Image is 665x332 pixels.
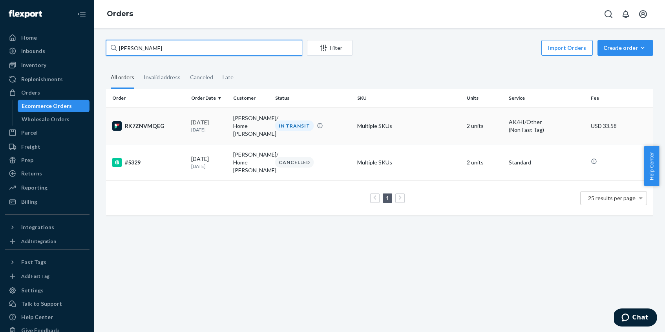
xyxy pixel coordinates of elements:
td: USD 33.58 [588,108,653,144]
button: Open notifications [618,6,634,22]
td: [PERSON_NAME]/ Home [PERSON_NAME] [230,144,272,181]
div: IN TRANSIT [275,120,314,131]
div: Orders [21,89,40,97]
button: Import Orders [541,40,593,56]
a: Orders [5,86,90,99]
th: Order [106,89,188,108]
a: Ecommerce Orders [18,100,90,112]
img: Flexport logo [9,10,42,18]
td: Multiple SKUs [354,108,464,144]
button: Fast Tags [5,256,90,268]
div: Add Fast Tag [21,273,49,279]
th: SKU [354,89,464,108]
button: Filter [307,40,353,56]
div: [DATE] [191,155,227,170]
ol: breadcrumbs [100,3,139,26]
a: Reporting [5,181,90,194]
td: 2 units [464,144,506,181]
th: Order Date [188,89,230,108]
div: Fast Tags [21,258,46,266]
div: Filter [307,44,352,52]
a: Settings [5,284,90,297]
div: Wholesale Orders [22,115,69,123]
div: Replenishments [21,75,63,83]
div: Ecommerce Orders [22,102,72,110]
div: CANCELLED [275,157,314,168]
a: Inventory [5,59,90,71]
a: Add Integration [5,237,90,246]
p: [DATE] [191,126,227,133]
div: Create order [603,44,647,52]
div: Invalid address [144,67,181,88]
th: Status [272,89,354,108]
div: Late [223,67,234,88]
a: Returns [5,167,90,180]
span: 25 results per page [588,195,636,201]
div: Integrations [21,223,54,231]
div: (Non Fast Tag) [509,126,585,134]
td: Multiple SKUs [354,144,464,181]
button: Open account menu [635,6,651,22]
div: Parcel [21,129,38,137]
div: Reporting [21,184,47,192]
div: [DATE] [191,119,227,133]
a: Add Fast Tag [5,272,90,281]
div: Prep [21,156,33,164]
button: Open Search Box [601,6,616,22]
div: Help Center [21,313,53,321]
a: Wholesale Orders [18,113,90,126]
button: Integrations [5,221,90,233]
td: [PERSON_NAME]/ Home [PERSON_NAME] [230,108,272,144]
p: Standard [509,159,585,166]
iframe: Opens a widget where you can chat to one of our agents [614,308,657,328]
div: All orders [111,67,134,89]
a: Prep [5,154,90,166]
button: Close Navigation [74,6,90,22]
button: Help Center [644,146,659,186]
p: AK/HI/Other [509,118,585,126]
a: Page 1 is your current page [384,195,391,201]
a: Home [5,31,90,44]
a: Inbounds [5,45,90,57]
td: 2 units [464,108,506,144]
p: [DATE] [191,163,227,170]
div: Settings [21,286,44,294]
div: Freight [21,143,40,151]
div: Inventory [21,61,46,69]
a: Replenishments [5,73,90,86]
button: Talk to Support [5,297,90,310]
div: Inbounds [21,47,45,55]
div: #5329 [112,158,185,167]
div: Returns [21,170,42,177]
a: Freight [5,140,90,153]
th: Fee [588,89,653,108]
div: Add Integration [21,238,56,244]
div: Canceled [190,67,213,88]
th: Service [506,89,588,108]
button: Create order [597,40,653,56]
div: Talk to Support [21,300,62,308]
div: RK7ZNVMQEG [112,121,185,131]
a: Parcel [5,126,90,139]
div: Customer [233,95,269,101]
a: Billing [5,195,90,208]
input: Search orders [106,40,302,56]
div: Billing [21,198,37,206]
a: Help Center [5,311,90,323]
a: Orders [107,9,133,18]
div: Home [21,34,37,42]
th: Units [464,89,506,108]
